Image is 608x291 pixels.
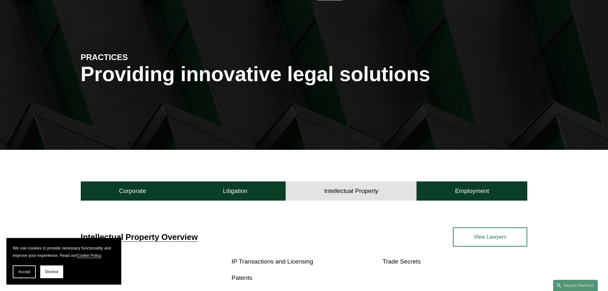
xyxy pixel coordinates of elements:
[40,265,63,278] button: Decline
[81,52,192,62] h4: PRACTICES
[453,227,527,247] a: View Lawyers
[223,187,247,195] h4: Litigation
[81,63,528,86] h1: Providing innovative legal solutions
[232,258,313,265] a: IP Transactions and Licensing
[18,270,30,274] span: Accept
[6,238,121,285] section: Cookie banner
[119,187,146,195] h4: Corporate
[45,270,58,274] span: Decline
[81,233,198,241] a: Intellectual Property Overview
[13,244,115,259] p: We use cookies to provide necessary functionality and improve your experience. Read our .
[232,274,252,281] a: Patents
[553,280,598,291] a: Search this site
[324,187,379,195] h4: Intellectual Property
[77,253,101,258] a: Cookie Policy
[455,187,489,195] h4: Employment
[382,258,421,265] a: Trade Secrets
[13,265,36,278] button: Accept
